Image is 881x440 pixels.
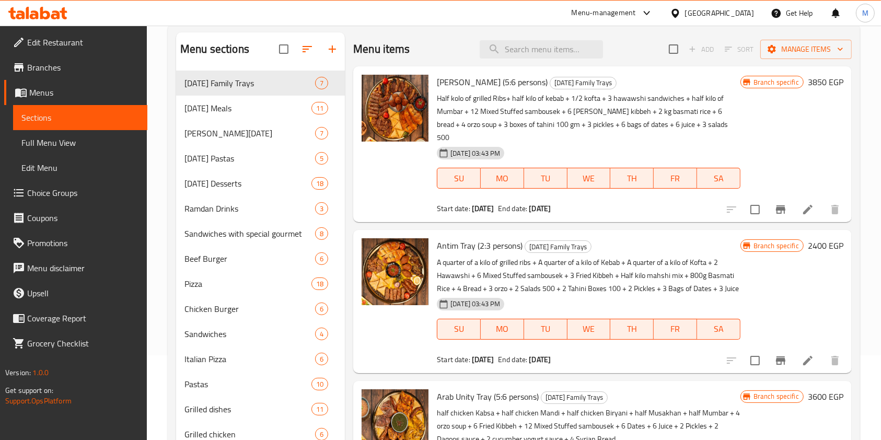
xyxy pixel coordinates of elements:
div: Ramadan Pastas [184,152,315,165]
span: Choice Groups [27,187,139,199]
span: Upsell [27,287,139,299]
b: [DATE] [529,202,551,215]
div: Sandwiches with special gourmet8 [176,221,345,246]
div: items [315,77,328,89]
b: [DATE] [529,353,551,366]
a: Menus [4,80,147,105]
span: Branch specific [749,241,803,251]
span: Menu disclaimer [27,262,139,274]
span: Manage items [769,43,843,56]
div: [DATE] Meals11 [176,96,345,121]
button: SA [697,319,740,340]
a: Edit Restaurant [4,30,147,55]
span: SA [701,321,736,337]
div: items [315,227,328,240]
span: Branch specific [749,77,803,87]
div: items [311,378,328,390]
span: [DATE] Meals [184,102,311,114]
span: Coupons [27,212,139,224]
div: items [311,277,328,290]
div: Grilled dishes11 [176,397,345,422]
div: items [315,303,328,315]
p: A quarter of a kilo of grilled ribs + A quarter of a kilo of Kebab + A quarter of a kilo of Kofta... [437,256,740,295]
span: Sections [21,111,139,124]
a: Edit menu item [802,354,814,367]
div: [PERSON_NAME][DATE]7 [176,121,345,146]
div: Chicken Burger [184,303,315,315]
span: Antim Tray (2:3 persons) [437,238,523,253]
span: 8 [316,229,328,239]
button: SA [697,168,740,189]
span: [DATE] Desserts [184,177,311,190]
b: [DATE] [472,353,494,366]
span: 6 [316,430,328,439]
span: Edit Restaurant [27,36,139,49]
span: TU [528,321,563,337]
button: TU [524,168,567,189]
span: 11 [312,404,328,414]
span: [PERSON_NAME] (5:6 persons) [437,74,548,90]
span: Coverage Report [27,312,139,325]
span: Version: [5,366,31,379]
span: TH [615,171,650,186]
span: 1.0.0 [32,366,49,379]
span: 6 [316,354,328,364]
button: WE [567,319,611,340]
h6: 3600 EGP [808,389,843,404]
span: [DATE] Pastas [184,152,315,165]
div: items [315,127,328,140]
span: 11 [312,103,328,113]
div: Beef Burger6 [176,246,345,271]
h2: Menu sections [180,41,249,57]
span: Select all sections [273,38,295,60]
span: Select section first [718,41,760,57]
a: Upsell [4,281,147,306]
span: Beef Burger [184,252,315,265]
span: [PERSON_NAME][DATE] [184,127,315,140]
span: WE [572,171,607,186]
h2: Menu items [353,41,410,57]
div: items [311,177,328,190]
span: Ramdan Drinks [184,202,315,215]
a: Branches [4,55,147,80]
div: Ramadan Family Trays [541,391,608,404]
div: items [315,328,328,340]
span: End date: [498,353,527,366]
div: Italian Pizza6 [176,346,345,372]
div: Pizza18 [176,271,345,296]
span: Branch specific [749,391,803,401]
a: Sections [13,105,147,130]
button: MO [481,319,524,340]
div: [DATE] Pastas5 [176,146,345,171]
button: Branch-specific-item [768,348,793,373]
span: 7 [316,129,328,138]
span: Menus [29,86,139,99]
span: Grocery Checklist [27,337,139,350]
button: delete [822,348,848,373]
span: MO [485,321,520,337]
button: FR [654,319,697,340]
button: FR [654,168,697,189]
button: SU [437,319,481,340]
div: Pizza [184,277,311,290]
div: Ramadan Family Trays [525,240,592,253]
a: Coupons [4,205,147,230]
div: [DATE] Family Trays7 [176,71,345,96]
span: Start date: [437,353,470,366]
span: SU [442,171,477,186]
a: Grocery Checklist [4,331,147,356]
span: MO [485,171,520,186]
img: Al Madfaa Tray (5:6 persons) [362,75,428,142]
button: MO [481,168,524,189]
span: Get support on: [5,384,53,397]
div: Sandwiches with special gourmet [184,227,315,240]
span: Grilled dishes [184,403,311,415]
span: WE [572,321,607,337]
span: 4 [316,329,328,339]
span: [DATE] 03:43 PM [446,299,504,309]
span: Promotions [27,237,139,249]
span: 6 [316,254,328,264]
a: Edit menu item [802,203,814,216]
